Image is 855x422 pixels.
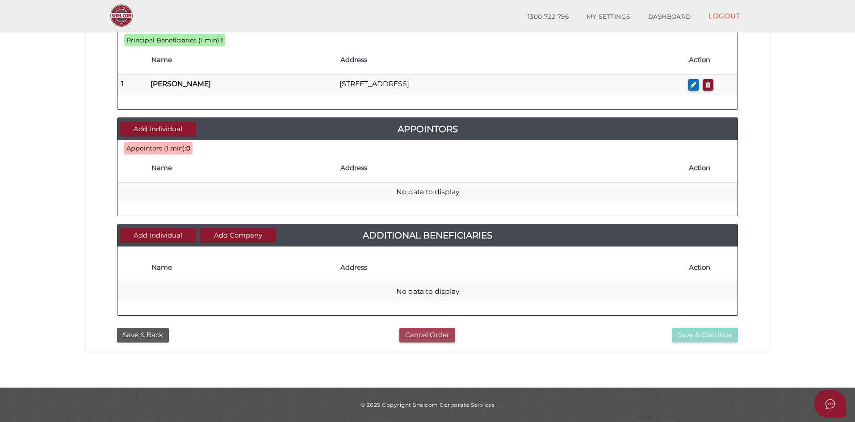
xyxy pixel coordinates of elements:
[151,79,211,88] b: [PERSON_NAME]
[120,228,196,243] button: Add Individual
[117,282,738,301] td: No data to display
[700,7,749,25] a: LOGOUT
[519,8,578,26] a: 1300 722 796
[689,264,733,272] h4: Action
[126,36,221,44] span: Principal Beneficiaries (1 min):
[151,264,331,272] h4: Name
[336,74,684,95] td: [STREET_ADDRESS]
[92,401,763,409] div: © 2025 Copyright Shelcom Corporate Services
[126,144,186,152] span: Appointors (1 min):
[200,228,276,243] button: Add Company
[689,164,733,172] h4: Action
[117,328,169,343] button: Save & Back
[639,8,700,26] a: DASHBOARD
[117,182,738,201] td: No data to display
[689,56,733,64] h4: Action
[672,328,738,343] button: Save & Continue
[117,74,147,95] td: 1
[186,144,190,152] b: 0
[117,122,738,136] a: Appointors
[117,228,738,242] a: Additional Beneficiaries
[151,164,331,172] h4: Name
[340,264,680,272] h4: Address
[151,56,331,64] h4: Name
[814,390,846,418] button: Open asap
[578,8,639,26] a: MY SETTINGS
[340,56,680,64] h4: Address
[120,122,196,137] button: Add Individual
[399,328,455,343] button: Cancel Order
[221,36,223,44] b: 1
[340,164,680,172] h4: Address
